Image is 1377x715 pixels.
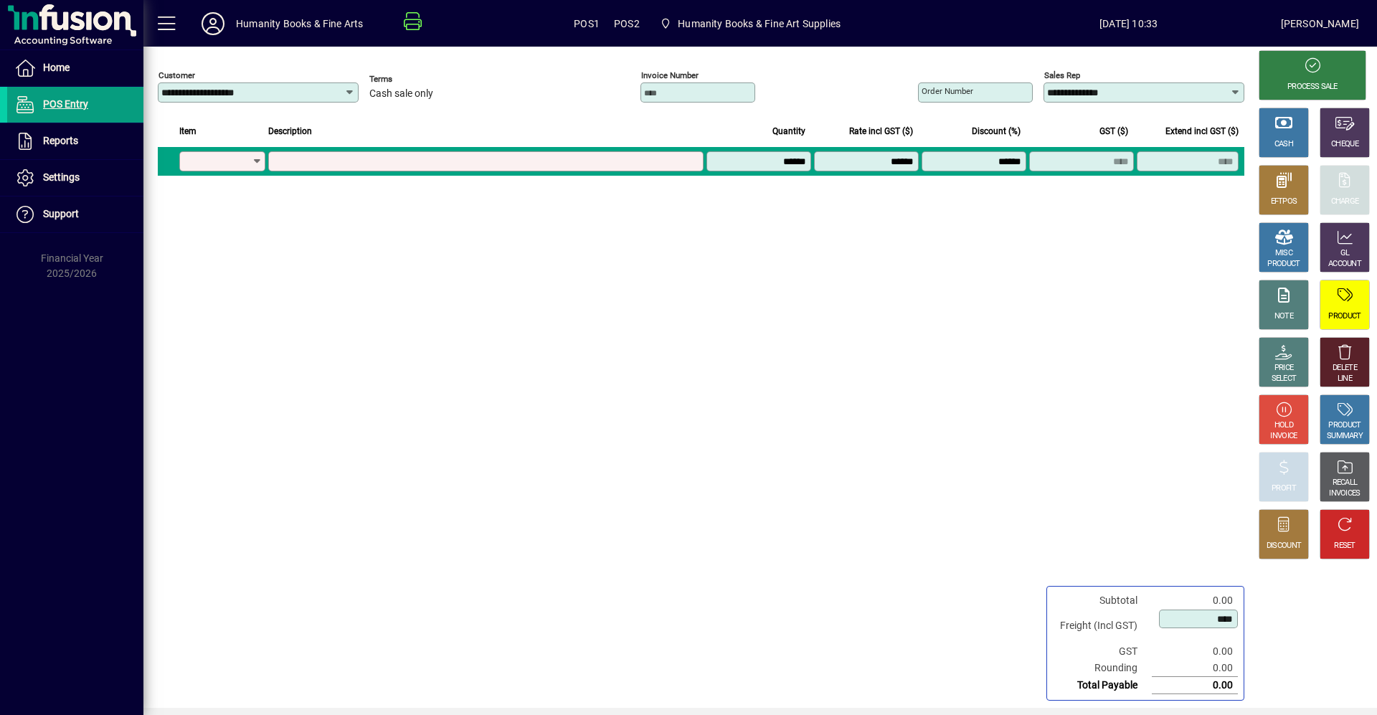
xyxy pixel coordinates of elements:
[236,12,364,35] div: Humanity Books & Fine Arts
[1165,123,1239,139] span: Extend incl GST ($)
[1274,363,1294,374] div: PRICE
[43,98,88,110] span: POS Entry
[614,12,640,35] span: POS2
[1328,311,1361,322] div: PRODUCT
[1267,259,1300,270] div: PRODUCT
[1053,660,1152,677] td: Rounding
[190,11,236,37] button: Profile
[1053,677,1152,694] td: Total Payable
[43,171,80,183] span: Settings
[1152,677,1238,694] td: 0.00
[1267,541,1301,551] div: DISCOUNT
[158,70,195,80] mat-label: Customer
[678,12,841,35] span: Humanity Books & Fine Art Supplies
[179,123,197,139] span: Item
[43,62,70,73] span: Home
[977,12,1281,35] span: [DATE] 10:33
[43,135,78,146] span: Reports
[1053,609,1152,643] td: Freight (Incl GST)
[1329,488,1360,499] div: INVOICES
[268,123,312,139] span: Description
[1331,139,1358,150] div: CHEQUE
[1287,82,1338,93] div: PROCESS SALE
[1152,660,1238,677] td: 0.00
[1270,431,1297,442] div: INVOICE
[1338,374,1352,384] div: LINE
[1152,643,1238,660] td: 0.00
[1333,478,1358,488] div: RECALL
[654,11,846,37] span: Humanity Books & Fine Art Supplies
[1334,541,1355,551] div: RESET
[7,123,143,159] a: Reports
[1271,196,1297,207] div: EFTPOS
[1274,139,1293,150] div: CASH
[772,123,805,139] span: Quantity
[849,123,913,139] span: Rate incl GST ($)
[1044,70,1080,80] mat-label: Sales rep
[1274,311,1293,322] div: NOTE
[922,86,973,96] mat-label: Order number
[1328,420,1361,431] div: PRODUCT
[1328,259,1361,270] div: ACCOUNT
[1274,420,1293,431] div: HOLD
[1053,592,1152,609] td: Subtotal
[1275,248,1292,259] div: MISC
[1099,123,1128,139] span: GST ($)
[641,70,699,80] mat-label: Invoice number
[43,208,79,219] span: Support
[7,196,143,232] a: Support
[1331,196,1359,207] div: CHARGE
[972,123,1021,139] span: Discount (%)
[1281,12,1359,35] div: [PERSON_NAME]
[1327,431,1363,442] div: SUMMARY
[1340,248,1350,259] div: GL
[1152,592,1238,609] td: 0.00
[574,12,600,35] span: POS1
[1272,374,1297,384] div: SELECT
[1272,483,1296,494] div: PROFIT
[7,160,143,196] a: Settings
[369,88,433,100] span: Cash sale only
[369,75,455,84] span: Terms
[7,50,143,86] a: Home
[1333,363,1357,374] div: DELETE
[1053,643,1152,660] td: GST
